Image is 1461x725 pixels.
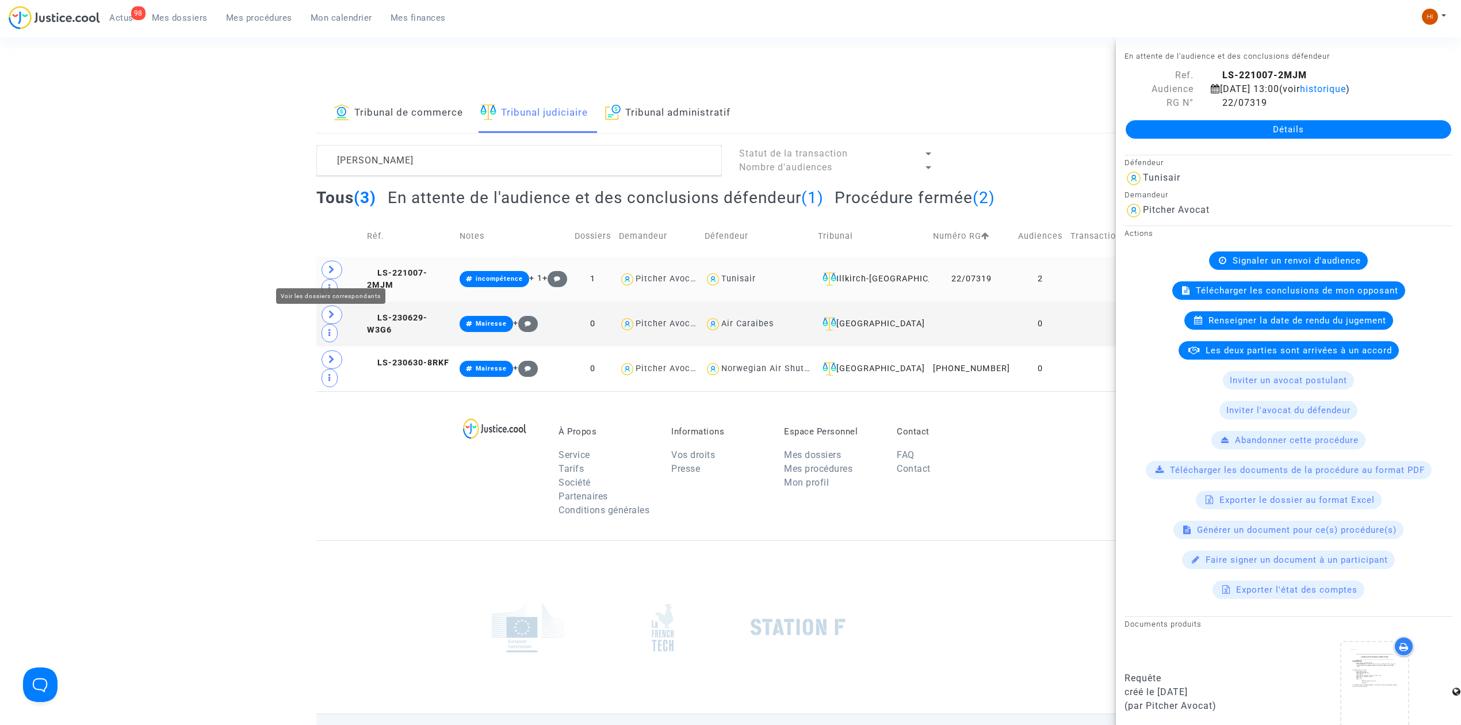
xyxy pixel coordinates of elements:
[217,9,301,26] a: Mes procédures
[23,667,58,702] iframe: Help Scout Beacon - Open
[1202,82,1432,96] div: [DATE] 13:00
[480,104,496,120] img: icon-faciliter-sm.svg
[559,426,654,437] p: À Propos
[391,13,446,23] span: Mes finances
[823,317,836,331] img: icon-faciliter-sm.svg
[823,272,836,286] img: icon-faciliter-sm.svg
[929,216,1014,257] td: Numéro RG
[1116,96,1202,110] div: RG N°
[492,602,564,652] img: europe_commision.png
[571,302,615,346] td: 0
[1422,9,1438,25] img: fc99b196863ffcca57bb8fe2645aafd9
[784,477,829,488] a: Mon profil
[109,13,133,23] span: Actus
[739,162,832,173] span: Nombre d'audiences
[784,463,852,474] a: Mes procédures
[1014,257,1066,302] td: 2
[456,216,571,257] td: Notes
[897,463,931,474] a: Contact
[929,346,1014,391] td: [PHONE_NUMBER]
[1279,83,1350,94] span: (voir )
[9,6,100,29] img: jc-logo.svg
[818,362,925,376] div: [GEOGRAPHIC_DATA]
[705,316,721,333] img: icon-user.svg
[636,364,699,373] div: Pitcher Avocat
[100,9,143,26] a: 98Actus
[316,188,376,208] h2: Tous
[1196,285,1398,296] span: Télécharger les conclusions de mon opposant
[363,216,456,257] td: Réf.
[334,94,463,133] a: Tribunal de commerce
[739,148,848,159] span: Statut de la transaction
[619,271,636,288] img: icon-user.svg
[334,104,350,120] img: icon-banque.svg
[701,216,814,257] td: Défendeur
[513,318,538,328] span: +
[671,426,767,437] p: Informations
[388,188,824,208] h2: En attente de l'audience et des conclusions défendeur
[559,477,591,488] a: Société
[226,13,292,23] span: Mes procédures
[671,449,715,460] a: Vos droits
[721,319,774,329] div: Air Caraibes
[619,361,636,377] img: icon-user.svg
[381,9,455,26] a: Mes finances
[529,273,542,283] span: + 1
[559,505,649,516] a: Conditions générales
[784,449,841,460] a: Mes dossiers
[542,273,567,283] span: +
[1125,169,1143,188] img: icon-user.svg
[897,449,915,460] a: FAQ
[897,426,992,437] p: Contact
[605,104,621,120] img: icon-archive.svg
[751,619,846,636] img: stationf.png
[814,216,929,257] td: Tribunal
[721,364,816,373] div: Norwegian Air Shuttle
[605,94,730,133] a: Tribunal administratif
[1066,216,1125,257] td: Transaction
[1211,97,1267,108] span: 22/07319
[311,13,372,23] span: Mon calendrier
[354,188,376,207] span: (3)
[1125,699,1280,713] div: (par Pitcher Avocat)
[1125,620,1202,628] small: Documents produits
[131,6,146,20] div: 98
[929,257,1014,302] td: 22/07319
[818,272,925,286] div: Illkirch-[GEOGRAPHIC_DATA]
[619,316,636,333] img: icon-user.svg
[784,426,879,437] p: Espace Personnel
[1226,405,1351,415] span: Inviter l'avocat du défendeur
[513,363,538,373] span: +
[559,463,584,474] a: Tarifs
[1125,229,1153,238] small: Actions
[801,188,824,207] span: (1)
[559,491,608,502] a: Partenaires
[1219,495,1375,505] span: Exporter le dossier au format Excel
[367,358,449,368] span: LS-230630-8RKF
[559,449,590,460] a: Service
[1230,375,1347,386] span: Inviter un avocat postulant
[615,216,701,257] td: Demandeur
[1116,68,1202,82] div: Ref.
[671,463,700,474] a: Presse
[1125,158,1164,167] small: Défendeur
[1170,465,1425,475] span: Télécharger les documents de la procédure au format PDF
[1125,685,1280,699] div: créé le [DATE]
[143,9,217,26] a: Mes dossiers
[1233,255,1361,266] span: Signaler un renvoi d'audience
[835,188,995,208] h2: Procédure fermée
[652,603,674,652] img: french_tech.png
[367,313,427,335] span: LS-230629-W3G6
[480,94,588,133] a: Tribunal judiciaire
[1236,585,1357,595] span: Exporter l'état des comptes
[571,346,615,391] td: 0
[1143,172,1180,183] div: Tunisair
[818,317,925,331] div: [GEOGRAPHIC_DATA]
[301,9,381,26] a: Mon calendrier
[1014,302,1066,346] td: 0
[1235,435,1359,445] span: Abandonner cette procédure
[1125,190,1168,199] small: Demandeur
[152,13,208,23] span: Mes dossiers
[636,274,699,284] div: Pitcher Avocat
[1014,216,1066,257] td: Audiences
